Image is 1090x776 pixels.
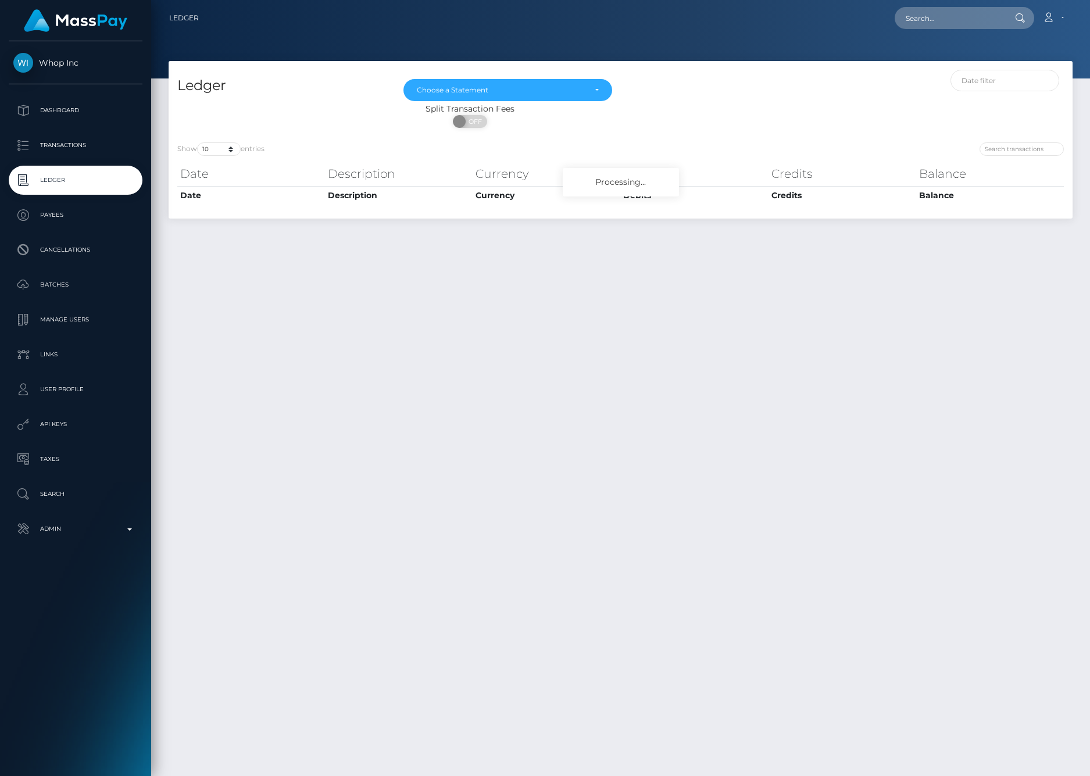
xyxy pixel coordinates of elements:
a: Cancellations [9,235,142,264]
a: API Keys [9,410,142,439]
a: Search [9,480,142,509]
p: Manage Users [13,311,138,328]
p: Transactions [13,137,138,154]
th: Currency [473,162,620,185]
p: Dashboard [13,102,138,119]
input: Search... [895,7,1004,29]
th: Date [177,162,325,185]
th: Credits [769,186,916,205]
th: Date [177,186,325,205]
a: Ledger [169,6,199,30]
select: Showentries [197,142,241,156]
span: Whop Inc [9,58,142,68]
p: Taxes [13,450,138,468]
th: Description [325,186,473,205]
p: Admin [13,520,138,538]
a: Ledger [9,166,142,195]
th: Description [325,162,473,185]
th: Balance [916,162,1064,185]
th: Debits [620,162,768,185]
a: Payees [9,201,142,230]
p: API Keys [13,416,138,433]
a: Dashboard [9,96,142,125]
a: Links [9,340,142,369]
label: Show entries [177,142,265,156]
p: Search [13,485,138,503]
div: Processing... [563,168,679,196]
th: Debits [620,186,768,205]
button: Choose a Statement [403,79,612,101]
h4: Ledger [177,76,386,96]
img: Whop Inc [13,53,33,73]
a: Transactions [9,131,142,160]
th: Balance [916,186,1064,205]
p: Cancellations [13,241,138,259]
input: Date filter [950,70,1059,91]
span: OFF [459,115,488,128]
div: Split Transaction Fees [169,103,771,115]
a: Batches [9,270,142,299]
th: Currency [473,186,620,205]
img: MassPay Logo [24,9,127,32]
p: Ledger [13,171,138,189]
p: Payees [13,206,138,224]
a: Admin [9,514,142,543]
th: Credits [769,162,916,185]
a: Manage Users [9,305,142,334]
p: Batches [13,276,138,294]
a: User Profile [9,375,142,404]
div: Choose a Statement [417,85,585,95]
p: Links [13,346,138,363]
input: Search transactions [980,142,1064,156]
p: User Profile [13,381,138,398]
a: Taxes [9,445,142,474]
